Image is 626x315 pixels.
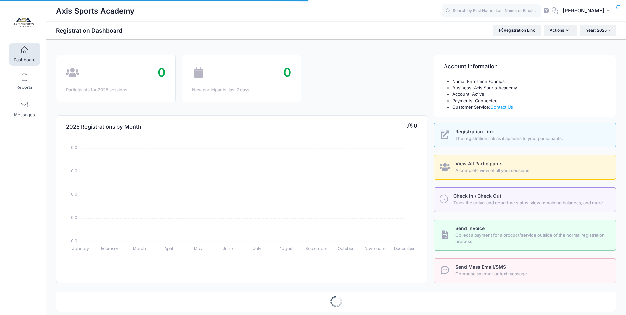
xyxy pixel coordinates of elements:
[444,57,498,76] h4: Account Information
[586,28,607,33] span: Year: 2025
[133,246,146,251] tspan: March
[453,193,501,199] span: Check In / Check Out
[490,104,513,110] a: Contact Us
[9,97,40,121] a: Messages
[434,258,616,283] a: Send Mass Email/SMS Compose an email or text message.
[253,246,261,251] tspan: July
[493,25,541,36] a: Registration Link
[455,167,608,174] span: A complete view of all your sessions.
[11,10,36,35] img: Axis Sports Academy
[434,187,616,212] a: Check In / Check Out Track the arrival and departure status, view remaining balances, and more.
[394,246,415,251] tspan: December
[14,112,35,118] span: Messages
[563,7,604,14] span: [PERSON_NAME]
[434,155,616,180] a: View All Participants A complete view of all your sessions.
[192,87,291,93] div: New participants: last 7 days
[455,232,608,245] span: Collect a payment for a product/service outside of the normal registration process
[455,161,503,166] span: View All Participants
[452,91,606,98] li: Account: Active
[283,65,291,80] span: 0
[56,3,134,18] h1: Axis Sports Academy
[442,4,541,17] input: Search by First Name, Last Name, or Email...
[452,98,606,104] li: Payments: Connected
[165,246,173,251] tspan: April
[455,264,506,270] span: Send Mass Email/SMS
[14,57,36,63] span: Dashboard
[71,238,77,243] tspan: 0.0
[9,43,40,66] a: Dashboard
[280,246,294,251] tspan: August
[223,246,233,251] tspan: June
[452,85,606,91] li: Business: Axis Sports Academy
[455,129,494,134] span: Registration Link
[455,135,608,142] span: The registration link as it appears to your participants.
[338,246,354,251] tspan: October
[71,145,77,150] tspan: 0.0
[455,271,608,277] span: Compose an email or text message.
[71,168,77,174] tspan: 0.0
[194,246,203,251] tspan: May
[414,122,417,129] span: 0
[544,25,577,36] button: Actions
[580,25,616,36] button: Year: 2025
[16,85,32,90] span: Reports
[56,27,128,34] h1: Registration Dashboard
[455,226,485,231] span: Send Invoice
[453,200,608,206] span: Track the arrival and departure status, view remaining balances, and more.
[72,246,89,251] tspan: January
[452,104,606,111] li: Customer Service:
[434,220,616,251] a: Send Invoice Collect a payment for a product/service outside of the normal registration process
[66,118,141,136] h4: 2025 Registrations by Month
[71,215,77,220] tspan: 0.0
[434,123,616,148] a: Registration Link The registration link as it appears to your participants.
[0,7,47,38] a: Axis Sports Academy
[101,246,119,251] tspan: February
[71,191,77,197] tspan: 0.0
[305,246,327,251] tspan: September
[9,70,40,93] a: Reports
[66,87,165,93] div: Participants for 2025 sessions
[158,65,166,80] span: 0
[452,78,606,85] li: Name: Enrollment/Camps
[558,3,616,18] button: [PERSON_NAME]
[365,246,385,251] tspan: November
